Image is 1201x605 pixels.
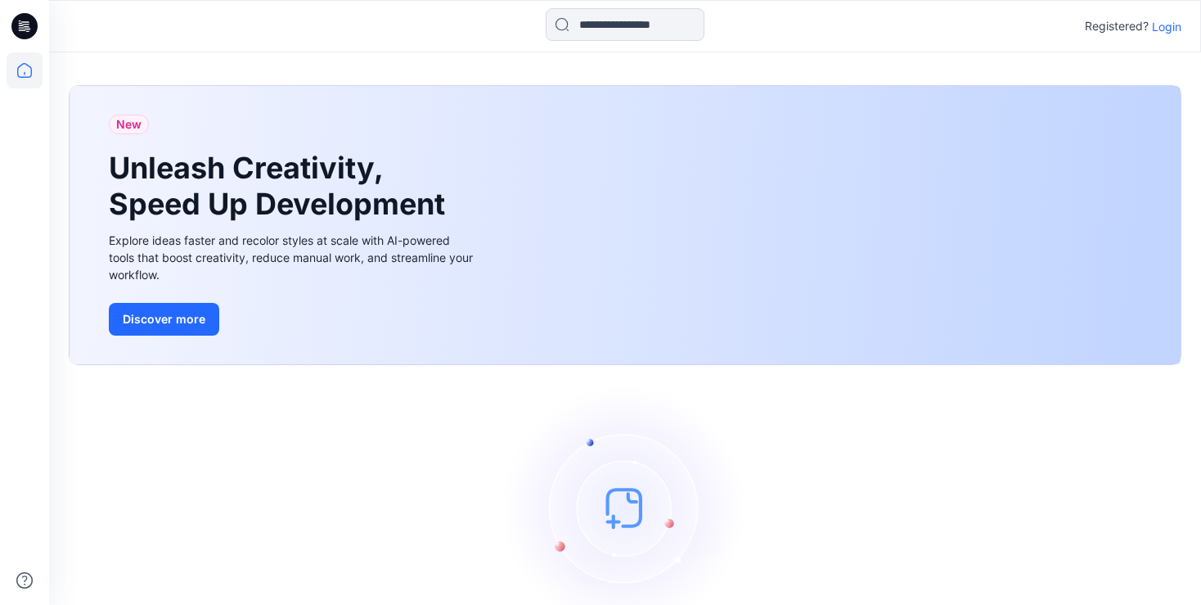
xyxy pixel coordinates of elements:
[109,232,477,283] div: Explore ideas faster and recolor styles at scale with AI-powered tools that boost creativity, red...
[109,303,477,336] a: Discover more
[109,303,219,336] button: Discover more
[109,151,452,221] h1: Unleash Creativity, Speed Up Development
[116,115,142,134] span: New
[1085,16,1149,36] p: Registered?
[1152,18,1181,35] p: Login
